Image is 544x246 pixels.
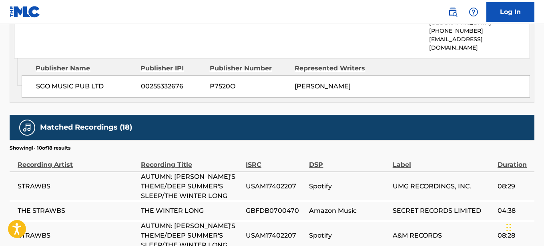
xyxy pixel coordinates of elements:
[246,231,305,240] span: USAM17402207
[246,152,305,170] div: ISRC
[309,231,388,240] span: Spotify
[18,206,137,216] span: THE STRAWBS
[22,123,32,132] img: Matched Recordings
[210,82,289,91] span: P7520O
[309,152,388,170] div: DSP
[445,4,461,20] a: Public Search
[36,82,135,91] span: SGO MUSIC PUB LTD
[393,152,494,170] div: Label
[429,27,530,35] p: [PHONE_NUMBER]
[469,7,478,17] img: help
[429,35,530,52] p: [EMAIL_ADDRESS][DOMAIN_NAME]
[295,64,374,73] div: Represented Writers
[141,82,204,91] span: 00255332676
[448,7,458,17] img: search
[10,6,40,18] img: MLC Logo
[141,64,203,73] div: Publisher IPI
[393,206,494,216] span: SECRET RECORDS LIMITED
[40,123,132,132] h5: Matched Recordings (18)
[10,144,70,152] p: Showing 1 - 10 of 18 results
[246,182,305,191] span: USAM17402207
[18,231,137,240] span: STRAWBS
[393,182,494,191] span: UMG RECORDINGS, INC.
[498,231,530,240] span: 08:28
[210,64,289,73] div: Publisher Number
[498,152,530,170] div: Duration
[309,206,388,216] span: Amazon Music
[466,4,482,20] div: Help
[506,216,511,240] div: Drag
[486,2,534,22] a: Log In
[141,152,242,170] div: Recording Title
[246,206,305,216] span: GBFDB0700470
[36,64,134,73] div: Publisher Name
[504,208,544,246] iframe: Chat Widget
[295,82,351,90] span: [PERSON_NAME]
[18,182,137,191] span: STRAWBS
[141,172,242,201] span: AUTUMN: [PERSON_NAME]'S THEME/DEEP SUMMER'S SLEEP/THE WINTER LONG
[18,152,137,170] div: Recording Artist
[309,182,388,191] span: Spotify
[141,206,242,216] span: THE WINTER LONG
[498,206,530,216] span: 04:38
[393,231,494,240] span: A&M RECORDS
[498,182,530,191] span: 08:29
